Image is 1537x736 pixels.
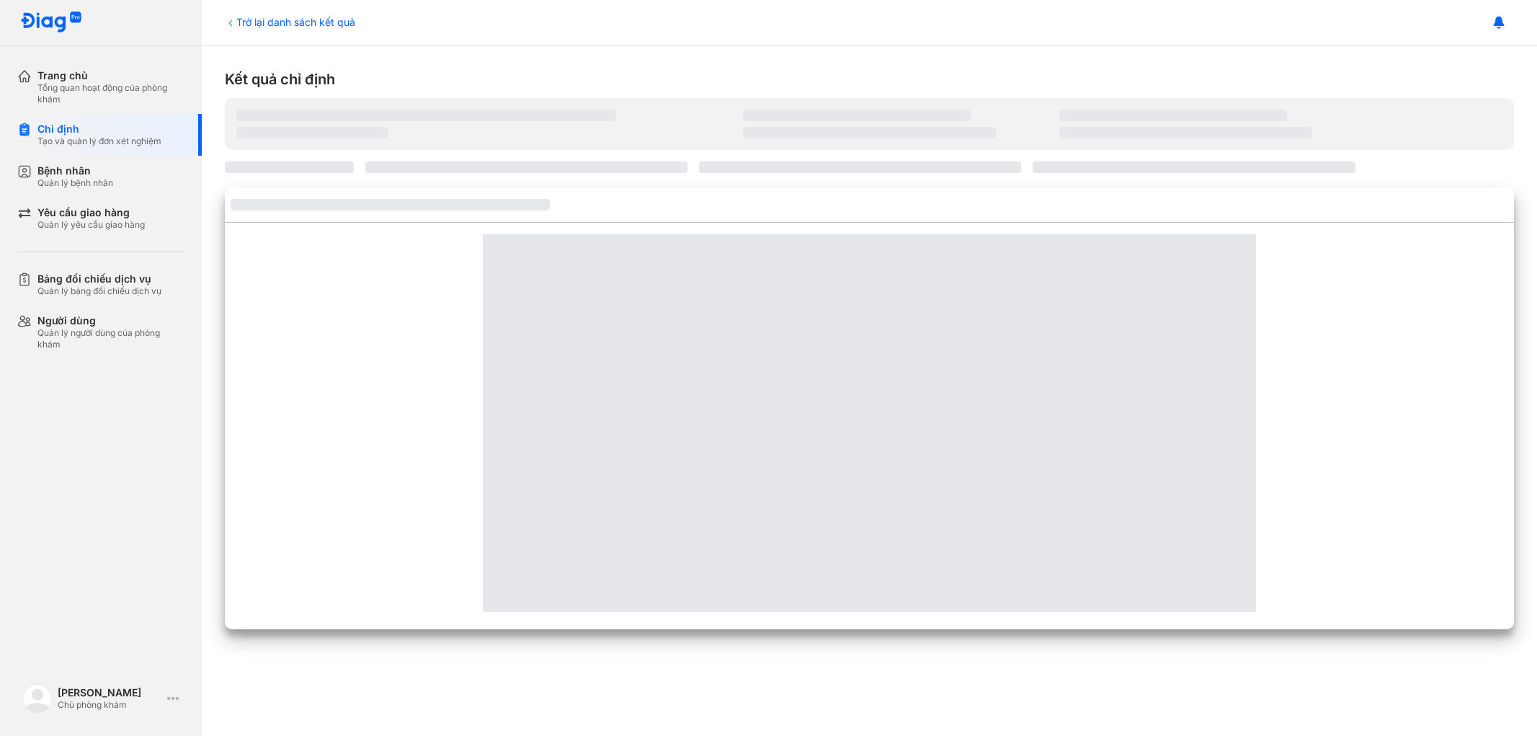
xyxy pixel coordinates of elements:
div: [PERSON_NAME] [58,686,161,699]
div: Bệnh nhân [37,164,113,177]
div: Tổng quan hoạt động của phòng khám [37,82,184,105]
div: Chỉ định [37,123,161,136]
div: Trở lại danh sách kết quả [225,14,355,30]
div: Kết quả chỉ định [225,69,1514,89]
div: Yêu cầu giao hàng [37,206,145,219]
div: Quản lý người dùng của phòng khám [37,327,184,350]
div: Chủ phòng khám [58,699,161,711]
img: logo [20,12,82,34]
div: Trang chủ [37,69,184,82]
div: Quản lý bệnh nhân [37,177,113,189]
div: Bảng đối chiếu dịch vụ [37,272,161,285]
div: Quản lý yêu cầu giao hàng [37,219,145,231]
div: Người dùng [37,314,184,327]
img: logo [23,684,52,713]
div: Quản lý bảng đối chiếu dịch vụ [37,285,161,297]
div: Tạo và quản lý đơn xét nghiệm [37,136,161,147]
